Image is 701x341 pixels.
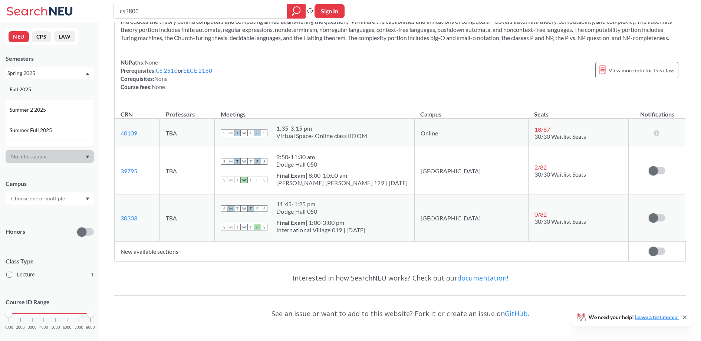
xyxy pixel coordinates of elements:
button: LAW [54,31,75,42]
b: Final Exam [276,219,306,226]
span: S [261,129,267,136]
div: magnifying glass [287,4,306,19]
span: 2000 [16,325,25,329]
span: F [254,224,261,230]
span: T [234,177,241,183]
button: CPS [32,31,51,42]
span: S [261,177,267,183]
div: Interested in how SearchNEU works? Check out our [114,267,686,289]
button: Sign In [315,4,345,18]
span: 4000 [39,325,48,329]
div: Spring 2025Dropdown arrowFall 2025Summer 2 2025Summer Full 2025Summer 1 2025Spring 2025Fall 2024S... [6,67,94,79]
a: CS 2510 [156,67,178,74]
span: T [234,224,241,230]
span: S [221,205,227,212]
span: None [154,75,168,82]
div: Spring 2025 [7,69,85,77]
td: TBA [160,194,215,242]
div: Dodge Hall 050 [276,161,317,168]
a: GitHub [505,309,528,318]
span: 1 [91,270,94,279]
span: T [234,205,241,212]
span: F [254,158,261,165]
th: Professors [160,103,215,119]
a: 30303 [121,214,137,222]
a: Leave a testimonial [635,314,679,320]
span: T [247,177,254,183]
b: Final Exam [276,172,306,179]
span: 7000 [75,325,83,329]
span: 30/30 Waitlist Seats [534,133,586,140]
a: documentation! [457,273,508,282]
input: Choose one or multiple [7,194,70,203]
th: Campus [414,103,528,119]
div: See an issue or want to add to this website? Fork it or create an issue on . [114,303,686,324]
span: 30/30 Waitlist Seats [534,171,586,178]
span: S [221,224,227,230]
span: W [241,129,247,136]
section: Introduces the theory behind computers and computing aimed at answering the question, “What are t... [121,17,680,42]
span: T [247,205,254,212]
span: W [241,205,247,212]
div: Dropdown arrow [6,192,94,205]
th: Notifications [629,103,686,119]
span: 8000 [86,325,95,329]
div: | 8:00-10:00 am [276,172,408,179]
div: NUPaths: Prerequisites: or Corequisites: Course fees: [121,58,212,91]
span: S [261,158,267,165]
span: M [227,177,234,183]
span: F [254,129,261,136]
span: 3000 [28,325,37,329]
a: 40109 [121,129,137,137]
input: Class, professor, course number, "phrase" [119,5,282,17]
a: EECE 2160 [183,67,212,74]
span: T [247,158,254,165]
div: CRN [121,110,133,118]
div: 11:45 - 1:25 pm [276,200,317,208]
div: 1:35 - 3:15 pm [276,125,367,132]
div: International Village 019 | [DATE] [276,226,366,234]
th: Seats [528,103,628,119]
svg: Dropdown arrow [86,72,89,75]
span: T [234,158,241,165]
span: 30/30 Waitlist Seats [534,218,586,225]
p: Honors [6,227,25,236]
div: Dodge Hall 050 [276,208,317,215]
div: Campus [6,180,94,188]
span: W [241,224,247,230]
td: TBA [160,147,215,194]
span: 6000 [63,325,72,329]
td: Online [414,119,528,147]
span: View more info for this class [609,66,674,75]
span: None [152,83,165,90]
span: S [261,224,267,230]
span: Summer 2 2025 [10,106,47,114]
span: S [221,158,227,165]
div: Virtual Space- Online class ROOM [276,132,367,140]
span: 18 / 87 [534,126,550,133]
span: 2 / 82 [534,164,547,171]
div: Semesters [6,55,94,63]
p: Course ID Range [6,298,94,306]
span: M [227,205,234,212]
span: W [241,158,247,165]
span: 0 / 82 [534,211,547,218]
span: Fall 2025 [10,85,33,94]
svg: Dropdown arrow [86,155,89,158]
span: S [221,177,227,183]
button: NEU [9,31,29,42]
span: Class Type [6,257,94,265]
span: F [254,205,261,212]
div: 9:50 - 11:30 am [276,153,317,161]
span: T [247,224,254,230]
span: M [227,129,234,136]
label: Lecture [6,270,94,279]
span: F [254,177,261,183]
div: [PERSON_NAME] [PERSON_NAME] 129 | [DATE] [276,179,408,187]
span: 1000 [4,325,13,329]
td: New available sections [115,242,629,261]
span: W [241,177,247,183]
a: 39795 [121,167,137,174]
span: M [227,224,234,230]
svg: magnifying glass [292,6,301,16]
